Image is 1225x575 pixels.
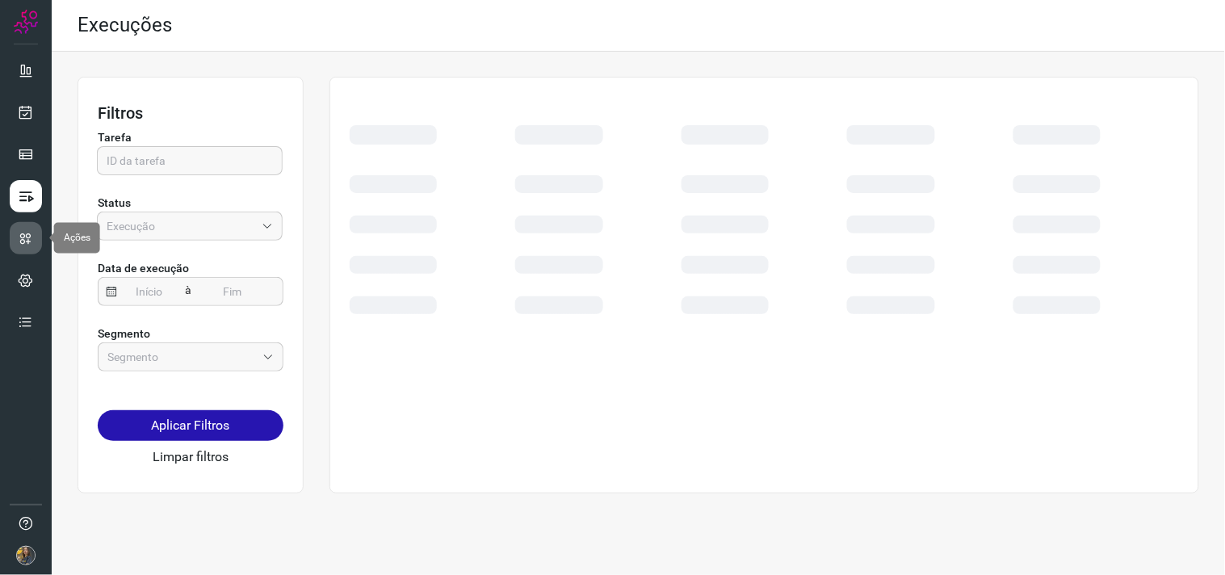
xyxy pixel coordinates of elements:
input: Início [117,278,182,305]
p: Segmento [98,325,283,342]
p: Tarefa [98,129,283,146]
input: Execução [107,212,255,240]
img: Logo [14,10,38,34]
input: Fim [200,278,265,305]
input: ID da tarefa [107,147,273,174]
img: 7a73bbd33957484e769acd1c40d0590e.JPG [16,546,36,565]
button: Limpar filtros [153,447,229,467]
input: Segmento [107,343,256,371]
p: Status [98,195,283,212]
span: à [182,276,196,305]
h3: Filtros [98,103,283,123]
p: Data de execução [98,260,283,277]
span: Ações [64,233,90,244]
button: Aplicar Filtros [98,410,283,441]
h2: Execuções [78,14,172,37]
